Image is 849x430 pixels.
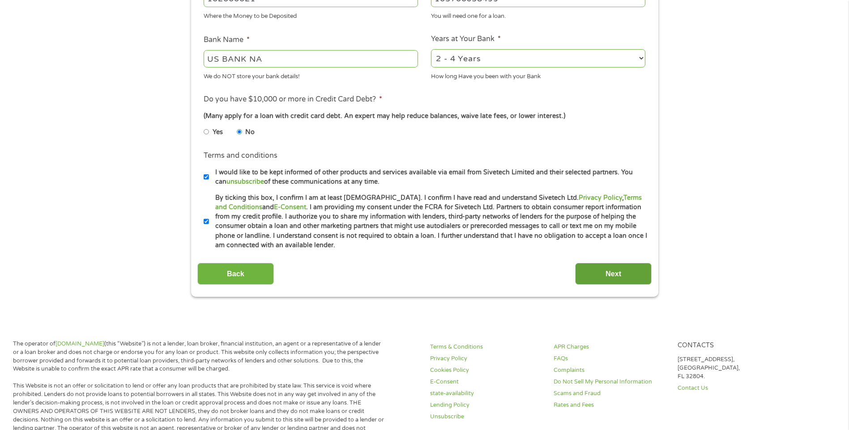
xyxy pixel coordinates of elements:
div: How long Have you been with your Bank [431,69,645,81]
a: APR Charges [554,343,666,351]
a: FAQs [554,354,666,363]
a: Scams and Fraud [554,389,666,398]
a: Privacy Policy [430,354,543,363]
a: E-Consent [274,203,306,211]
input: Next [575,263,652,285]
input: Back [197,263,274,285]
h4: Contacts [678,341,790,350]
label: No [245,127,255,137]
label: Yes [213,127,223,137]
label: Terms and conditions [204,151,277,160]
label: By ticking this box, I confirm I am at least [DEMOGRAPHIC_DATA]. I confirm I have read and unders... [209,193,648,250]
a: Lending Policy [430,401,543,409]
a: state-availability [430,389,543,398]
a: E-Consent [430,378,543,386]
a: Cookies Policy [430,366,543,375]
a: [DOMAIN_NAME] [55,340,104,347]
a: Terms & Conditions [430,343,543,351]
label: Bank Name [204,35,250,45]
a: Rates and Fees [554,401,666,409]
label: Do you have $10,000 or more in Credit Card Debt? [204,95,382,104]
div: Where the Money to be Deposited [204,9,418,21]
a: Contact Us [678,384,790,392]
a: Unsubscribe [430,413,543,421]
div: We do NOT store your bank details! [204,69,418,81]
a: Terms and Conditions [215,194,642,211]
p: [STREET_ADDRESS], [GEOGRAPHIC_DATA], FL 32804. [678,355,790,381]
label: I would like to be kept informed of other products and services available via email from Sivetech... [209,168,648,187]
a: unsubscribe [226,178,264,185]
a: Do Not Sell My Personal Information [554,378,666,386]
a: Complaints [554,366,666,375]
div: You will need one for a loan. [431,9,645,21]
label: Years at Your Bank [431,34,501,44]
p: The operator of (this “Website”) is not a lender, loan broker, financial institution, an agent or... [13,340,384,374]
a: Privacy Policy [579,194,622,202]
div: (Many apply for a loan with credit card debt. An expert may help reduce balances, waive late fees... [204,111,645,121]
